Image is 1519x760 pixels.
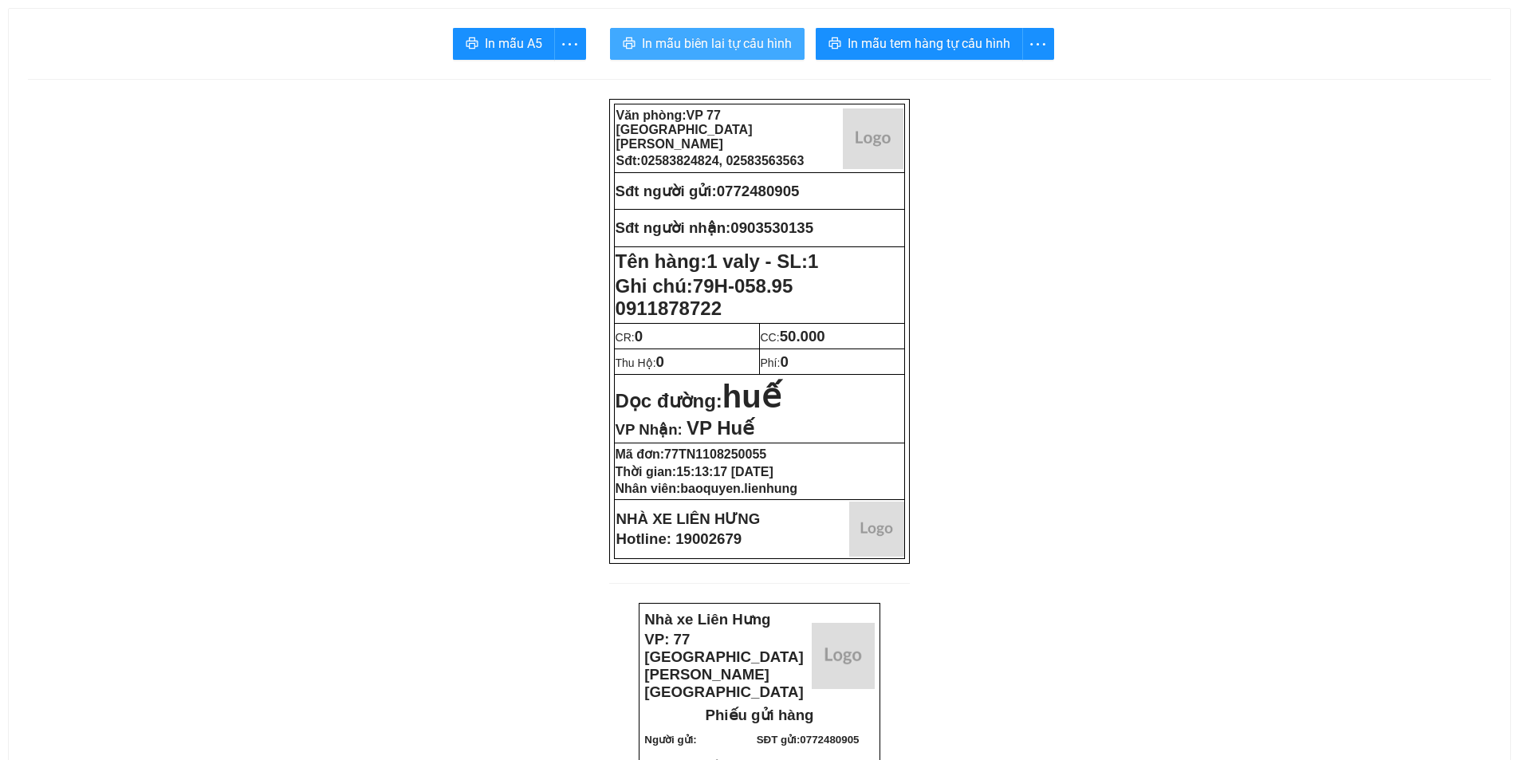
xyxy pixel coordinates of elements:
strong: Sđt người nhận: [616,219,731,236]
strong: Người gửi: [644,734,696,746]
span: CR: [616,331,643,344]
strong: Dọc đường: [616,390,781,412]
strong: Nhân viên: [616,482,797,495]
span: 79H-058.95 0911878722 [616,275,793,319]
strong: Mã đơn: [616,447,767,461]
span: CC: [761,331,825,344]
span: baoquyen.lienhung [680,482,797,495]
strong: NHÀ XE LIÊN HƯNG [616,510,761,527]
span: 1 valy - SL: [706,250,818,272]
strong: Sđt người gửi: [616,183,717,199]
img: logo [843,108,903,169]
strong: Tên hàng: [616,250,819,272]
strong: VP: 77 [GEOGRAPHIC_DATA][PERSON_NAME][GEOGRAPHIC_DATA] [644,631,803,700]
span: In mẫu tem hàng tự cấu hình [848,33,1010,53]
button: more [554,28,586,60]
span: 1 [808,250,818,272]
button: printerIn mẫu biên lai tự cấu hình [610,28,805,60]
span: huế [722,379,781,414]
span: Ghi chú: [616,275,793,319]
span: 0 [656,353,664,370]
span: Phí: [761,356,789,369]
img: logo [812,623,875,689]
span: In mẫu A5 [485,33,542,53]
span: 0772480905 [717,183,800,199]
span: VP Nhận: [616,421,683,438]
span: 0 [635,328,643,345]
button: printerIn mẫu tem hàng tự cấu hình [816,28,1023,60]
span: In mẫu biên lai tự cấu hình [642,33,792,53]
strong: Hotline: 19002679 [616,530,742,547]
strong: Văn phòng: [616,108,753,151]
span: printer [623,37,636,52]
span: VP 77 [GEOGRAPHIC_DATA][PERSON_NAME] [616,108,753,151]
span: printer [828,37,841,52]
strong: SĐT gửi: [757,734,860,746]
span: 77TN1108250055 [664,447,766,461]
strong: Thời gian: [616,465,773,478]
span: more [1023,34,1053,54]
strong: Phiếu gửi hàng [706,707,814,723]
span: 02583824824, 02583563563 [641,154,805,167]
strong: Sđt: [616,154,805,167]
button: printerIn mẫu A5 [453,28,555,60]
span: more [555,34,585,54]
span: 15:13:17 [DATE] [676,465,773,478]
button: more [1022,28,1054,60]
span: Thu Hộ: [616,356,664,369]
img: logo [849,502,904,557]
strong: Nhà xe Liên Hưng [644,611,770,628]
span: printer [466,37,478,52]
span: 0 [780,353,788,370]
span: VP Huế [687,417,754,439]
span: 50.000 [780,328,825,345]
span: 0772480905 [800,734,859,746]
span: 0903530135 [730,219,813,236]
